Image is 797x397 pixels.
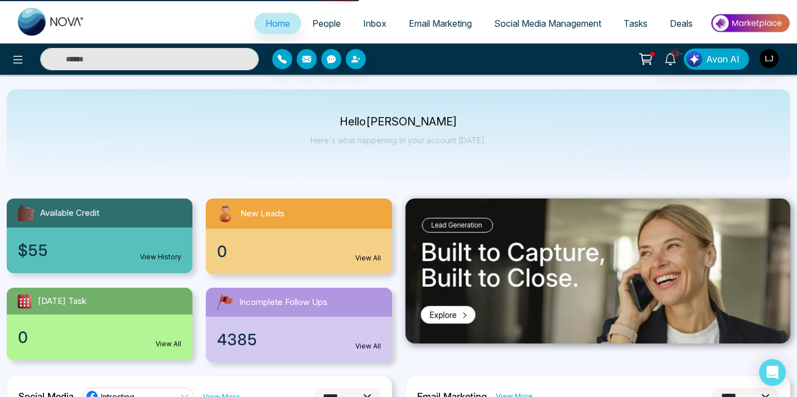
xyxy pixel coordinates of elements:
a: Deals [659,13,704,34]
p: Here's what happening in your account [DATE]. [311,135,486,145]
span: [DATE] Task [38,295,86,308]
a: View All [355,253,381,263]
img: newLeads.svg [215,203,236,224]
a: Incomplete Follow Ups4385View All [199,288,398,362]
span: Email Marketing [409,18,472,29]
button: Avon AI [684,49,749,70]
img: Market-place.gif [709,11,790,36]
a: View All [355,341,381,351]
span: Inbox [363,18,387,29]
a: Home [254,13,301,34]
a: View All [156,339,181,349]
a: Inbox [352,13,398,34]
span: 10+ [670,49,680,59]
span: $55 [18,239,48,262]
img: todayTask.svg [16,292,33,310]
a: New Leads0View All [199,198,398,274]
span: 0 [18,326,28,349]
a: View History [140,252,181,262]
span: Avon AI [706,52,740,66]
span: 4385 [217,328,257,351]
span: 0 [217,240,227,263]
div: Open Intercom Messenger [759,359,786,386]
img: followUps.svg [215,292,235,312]
span: New Leads [240,207,284,220]
span: Social Media Management [494,18,601,29]
span: Home [265,18,290,29]
img: User Avatar [760,49,779,68]
img: Lead Flow [687,51,702,67]
img: . [405,198,791,343]
a: 10+ [657,49,684,68]
span: Incomplete Follow Ups [239,296,327,309]
img: availableCredit.svg [16,203,36,223]
a: Email Marketing [398,13,483,34]
span: Deals [670,18,693,29]
span: Tasks [624,18,648,29]
img: Nova CRM Logo [18,8,85,36]
a: Tasks [612,13,659,34]
p: Hello [PERSON_NAME] [311,117,486,127]
span: Available Credit [40,207,99,220]
span: People [312,18,341,29]
a: People [301,13,352,34]
a: Social Media Management [483,13,612,34]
